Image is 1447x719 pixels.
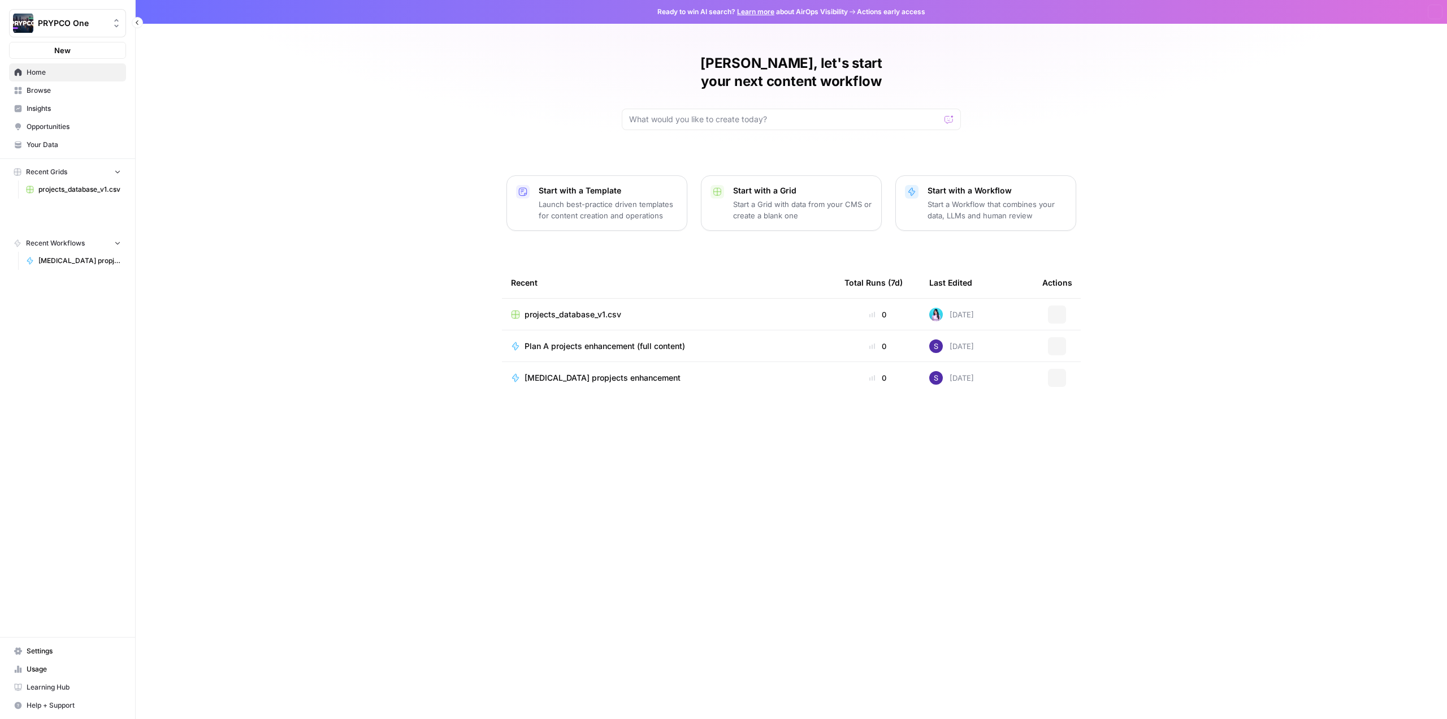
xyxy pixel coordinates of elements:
[26,238,85,248] span: Recent Workflows
[38,184,121,195] span: projects_database_v1.csv
[27,122,121,132] span: Opportunities
[929,267,972,298] div: Last Edited
[9,118,126,136] a: Opportunities
[737,7,774,16] a: Learn more
[622,54,961,91] h1: [PERSON_NAME], let's start your next content workflow
[27,104,121,114] span: Insights
[27,85,121,96] span: Browse
[539,185,678,196] p: Start with a Template
[21,252,126,270] a: [MEDICAL_DATA] propjects enhancement
[525,341,685,352] span: Plan A projects enhancement (full content)
[844,267,903,298] div: Total Runs (7d)
[929,308,974,321] div: [DATE]
[38,18,106,29] span: PRYPCO One
[844,372,911,384] div: 0
[9,235,126,252] button: Recent Workflows
[844,341,911,352] div: 0
[9,696,126,714] button: Help + Support
[506,175,687,231] button: Start with a TemplateLaunch best-practice driven templates for content creation and operations
[9,660,126,678] a: Usage
[929,371,943,385] img: hhe639wjkdbmop2p8tn1qho7jec6
[27,67,121,78] span: Home
[27,682,121,692] span: Learning Hub
[21,180,126,199] a: projects_database_v1.csv
[539,199,678,221] p: Launch best-practice driven templates for content creation and operations
[9,42,126,59] button: New
[857,7,925,17] span: Actions early access
[9,100,126,118] a: Insights
[9,642,126,660] a: Settings
[9,63,126,81] a: Home
[629,114,940,125] input: What would you like to create today?
[9,81,126,100] a: Browse
[929,339,974,353] div: [DATE]
[9,678,126,696] a: Learning Hub
[928,199,1067,221] p: Start a Workflow that combines your data, LLMs and human review
[9,136,126,154] a: Your Data
[733,185,872,196] p: Start with a Grid
[525,309,621,320] span: projects_database_v1.csv
[9,9,126,37] button: Workspace: PRYPCO One
[27,140,121,150] span: Your Data
[511,372,826,384] a: [MEDICAL_DATA] propjects enhancement
[9,163,126,180] button: Recent Grids
[27,646,121,656] span: Settings
[844,309,911,320] div: 0
[511,267,826,298] div: Recent
[525,372,681,384] span: [MEDICAL_DATA] propjects enhancement
[511,341,826,352] a: Plan A projects enhancement (full content)
[27,700,121,711] span: Help + Support
[1042,267,1072,298] div: Actions
[929,308,943,321] img: dcxkw5bsh1xd8jjfm9rrnd01jenb
[27,664,121,674] span: Usage
[895,175,1076,231] button: Start with a WorkflowStart a Workflow that combines your data, LLMs and human review
[701,175,882,231] button: Start with a GridStart a Grid with data from your CMS or create a blank one
[13,13,33,33] img: PRYPCO One Logo
[928,185,1067,196] p: Start with a Workflow
[511,309,826,320] a: projects_database_v1.csv
[26,167,67,177] span: Recent Grids
[54,45,71,56] span: New
[657,7,848,17] span: Ready to win AI search? about AirOps Visibility
[38,256,121,266] span: [MEDICAL_DATA] propjects enhancement
[929,371,974,385] div: [DATE]
[733,199,872,221] p: Start a Grid with data from your CMS or create a blank one
[929,339,943,353] img: hhe639wjkdbmop2p8tn1qho7jec6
